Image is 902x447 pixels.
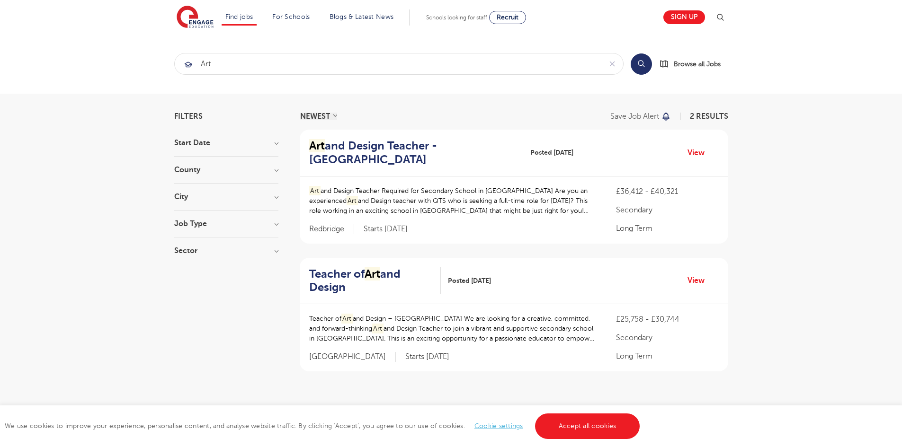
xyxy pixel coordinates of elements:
a: Artand Design Teacher - [GEOGRAPHIC_DATA] [309,139,523,167]
button: Search [631,53,652,75]
p: Starts [DATE] [405,352,449,362]
div: Submit [174,53,624,75]
span: Filters [174,113,203,120]
a: Recruit [489,11,526,24]
a: Cookie settings [474,422,523,429]
p: Long Term [616,223,718,234]
span: Redbridge [309,224,354,234]
input: Submit [175,53,601,74]
p: £36,412 - £40,321 [616,186,718,197]
h2: and Design Teacher - [GEOGRAPHIC_DATA] [309,139,516,167]
p: Secondary [616,332,718,343]
a: Browse all Jobs [660,59,728,70]
h2: Teacher of and Design [309,267,434,295]
a: Accept all cookies [535,413,640,439]
p: Starts [DATE] [364,224,408,234]
a: View [688,147,712,159]
span: Posted [DATE] [448,276,491,286]
span: Schools looking for staff [426,14,487,21]
span: We use cookies to improve your experience, personalise content, and analyse website traffic. By c... [5,422,642,429]
h3: Start Date [174,139,278,147]
p: Long Term [616,351,718,362]
p: Secondary [616,204,718,216]
mark: Art [347,196,358,206]
mark: Art [372,324,384,333]
p: Save job alert [610,113,659,120]
a: Teacher ofArtand Design [309,267,441,295]
mark: Art [341,314,353,324]
span: Browse all Jobs [674,59,721,70]
mark: Art [365,267,380,280]
button: Clear [601,53,623,74]
span: [GEOGRAPHIC_DATA] [309,352,396,362]
a: View [688,274,712,287]
h3: County [174,166,278,174]
img: Engage Education [177,6,214,29]
a: Find jobs [225,13,253,20]
p: Teacher of and Design – [GEOGRAPHIC_DATA] We are looking for a creative, committed, and forward-t... [309,314,598,343]
span: Posted [DATE] [530,148,573,158]
h3: Job Type [174,220,278,228]
span: 2 RESULTS [690,112,728,121]
h3: City [174,193,278,201]
a: Blogs & Latest News [330,13,394,20]
a: Sign up [663,10,705,24]
mark: Art [309,139,325,152]
p: £25,758 - £30,744 [616,314,718,325]
a: For Schools [272,13,310,20]
mark: Art [309,186,321,196]
span: Recruit [497,14,518,21]
p: and Design Teacher Required for Secondary School in [GEOGRAPHIC_DATA] Are you an experienced and ... [309,186,598,216]
h3: Sector [174,247,278,254]
button: Save job alert [610,113,671,120]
